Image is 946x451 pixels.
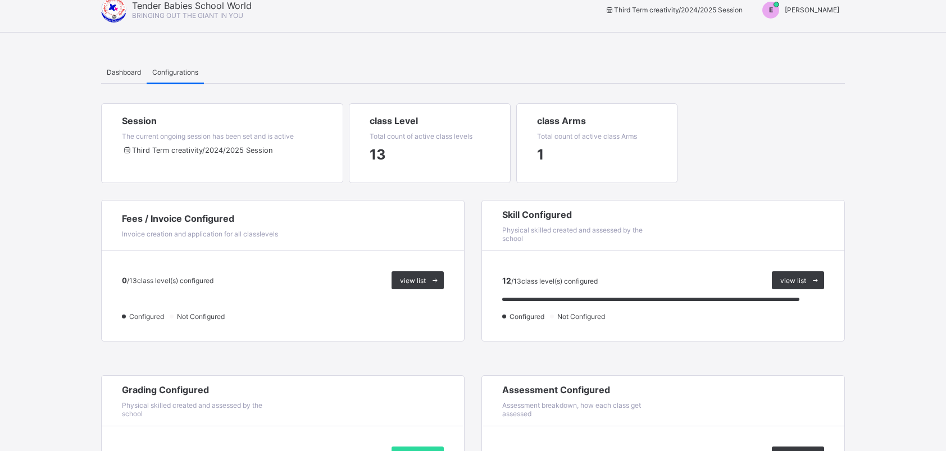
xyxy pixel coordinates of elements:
span: session/term information [122,146,272,154]
span: Configured [128,312,167,321]
span: Dashboard [107,68,141,76]
span: session/term information [604,6,743,14]
span: Not Configured [176,312,228,321]
span: session/term information [370,146,385,163]
span: view list [400,276,426,285]
span: Total count of active class Arms [537,132,637,140]
span: BRINGING OUT THE GIANT IN YOU [132,11,243,20]
span: The current ongoing session has been set and is active [122,132,294,140]
span: Invoice creation and application for all classlevels [122,230,278,238]
span: Total count of active class levels [370,132,472,140]
span: view list [780,276,806,285]
span: Physical skilled created and assessed by the school [502,226,643,243]
span: 12 [502,276,511,285]
span: 0 [122,276,127,285]
span: class Level [370,115,472,126]
span: / 13 class level(s) configured [127,276,213,285]
span: Skill Configured [502,209,663,220]
span: Fees / Invoice Configured [122,213,283,224]
span: Not Configured [556,312,608,321]
span: session/term information [537,146,544,163]
span: Session [122,115,294,126]
span: Assessment breakdown, how each class get assessed [502,401,641,418]
span: Physical skilled created and assessed by the school [122,401,262,418]
span: Configurations [152,68,198,76]
span: / 13 class level(s) configured [511,277,598,285]
span: E [769,6,773,14]
span: class Arms [537,115,637,126]
span: Grading Configured [122,384,283,395]
span: Configured [508,312,548,321]
span: Assessment Configured [502,384,663,395]
span: [PERSON_NAME] [785,6,839,14]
